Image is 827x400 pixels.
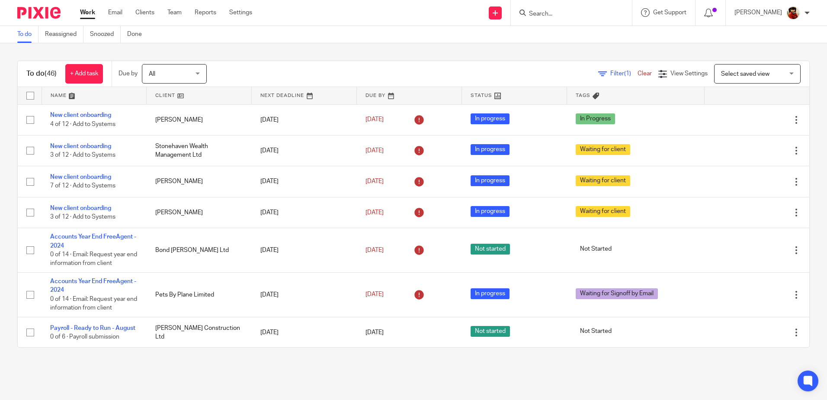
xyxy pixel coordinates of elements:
p: Due by [119,69,138,78]
a: Clear [638,71,652,77]
a: To do [17,26,38,43]
span: All [149,71,155,77]
img: Phil%20Baby%20pictures%20(3).JPG [786,6,800,20]
span: Waiting for client [576,175,630,186]
span: Not started [471,326,510,337]
a: Reports [195,8,216,17]
td: Bond [PERSON_NAME] Ltd [147,228,252,273]
span: In progress [471,288,510,299]
span: [DATE] [365,210,384,216]
p: [PERSON_NAME] [734,8,782,17]
span: [DATE] [365,247,384,253]
td: [DATE] [252,228,357,273]
a: New client onboarding [50,143,111,149]
span: View Settings [670,71,708,77]
h1: To do [26,69,57,78]
span: Get Support [653,10,686,16]
td: [DATE] [252,197,357,228]
span: Filter [610,71,638,77]
a: Payroll - Ready to Run - August [50,325,135,331]
span: 3 of 12 · Add to Systems [50,152,115,158]
span: In progress [471,175,510,186]
span: 4 of 12 · Add to Systems [50,121,115,127]
a: New client onboarding [50,174,111,180]
a: Clients [135,8,154,17]
span: 0 of 14 · Email: Request year end information from client [50,296,137,311]
td: [PERSON_NAME] [147,197,252,228]
span: In progress [471,206,510,217]
span: (1) [624,71,631,77]
a: New client onboarding [50,205,111,211]
a: Snoozed [90,26,121,43]
td: [DATE] [252,135,357,166]
td: Pets By Plane Limited [147,272,252,317]
td: [DATE] [252,272,357,317]
input: Search [528,10,606,18]
span: Waiting for client [576,206,630,217]
span: [DATE] [365,117,384,123]
span: (46) [45,70,57,77]
span: Waiting for client [576,144,630,155]
span: Not started [471,244,510,255]
a: Work [80,8,95,17]
span: 0 of 6 · Payroll submission [50,334,119,340]
a: + Add task [65,64,103,84]
span: 3 of 12 · Add to Systems [50,214,115,220]
a: Team [167,8,182,17]
span: Select saved view [721,71,769,77]
td: Stonehaven Wealth Management Ltd [147,135,252,166]
span: [DATE] [365,178,384,184]
a: Reassigned [45,26,83,43]
span: Not Started [576,326,616,337]
a: Email [108,8,122,17]
span: [DATE] [365,329,384,335]
span: 0 of 14 · Email: Request year end information from client [50,252,137,267]
a: Accounts Year End FreeAgent - 2024 [50,234,136,248]
td: [DATE] [252,166,357,197]
span: [DATE] [365,148,384,154]
span: [DATE] [365,292,384,298]
td: [PERSON_NAME] [147,104,252,135]
td: [PERSON_NAME] Construction Ltd [147,317,252,348]
img: Pixie [17,7,61,19]
a: Settings [229,8,252,17]
span: Tags [576,93,590,98]
td: [DATE] [252,104,357,135]
span: Not Started [576,244,616,255]
a: Accounts Year End FreeAgent - 2024 [50,278,136,293]
td: [PERSON_NAME] [147,166,252,197]
span: 7 of 12 · Add to Systems [50,183,115,189]
span: In progress [471,113,510,124]
a: New client onboarding [50,112,111,118]
span: In progress [471,144,510,155]
a: Done [127,26,148,43]
span: In Progress [576,113,615,124]
span: Waiting for Signoff by Email [576,288,658,299]
td: [DATE] [252,317,357,348]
